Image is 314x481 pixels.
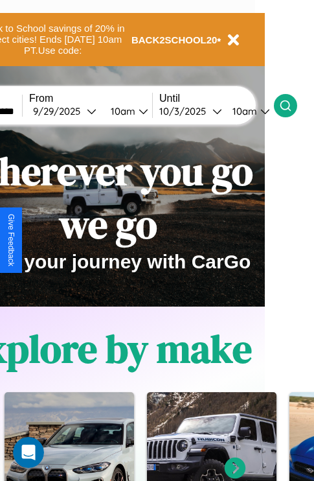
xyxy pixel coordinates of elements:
div: Give Feedback [6,214,16,266]
iframe: Intercom live chat [13,437,44,468]
div: 10am [104,105,139,117]
button: 9/29/2025 [29,104,100,118]
div: 9 / 29 / 2025 [33,105,87,117]
label: Until [159,93,274,104]
button: 10am [222,104,274,118]
button: 10am [100,104,152,118]
label: From [29,93,152,104]
b: BACK2SCHOOL20 [131,34,218,45]
div: 10am [226,105,260,117]
div: 10 / 3 / 2025 [159,105,212,117]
